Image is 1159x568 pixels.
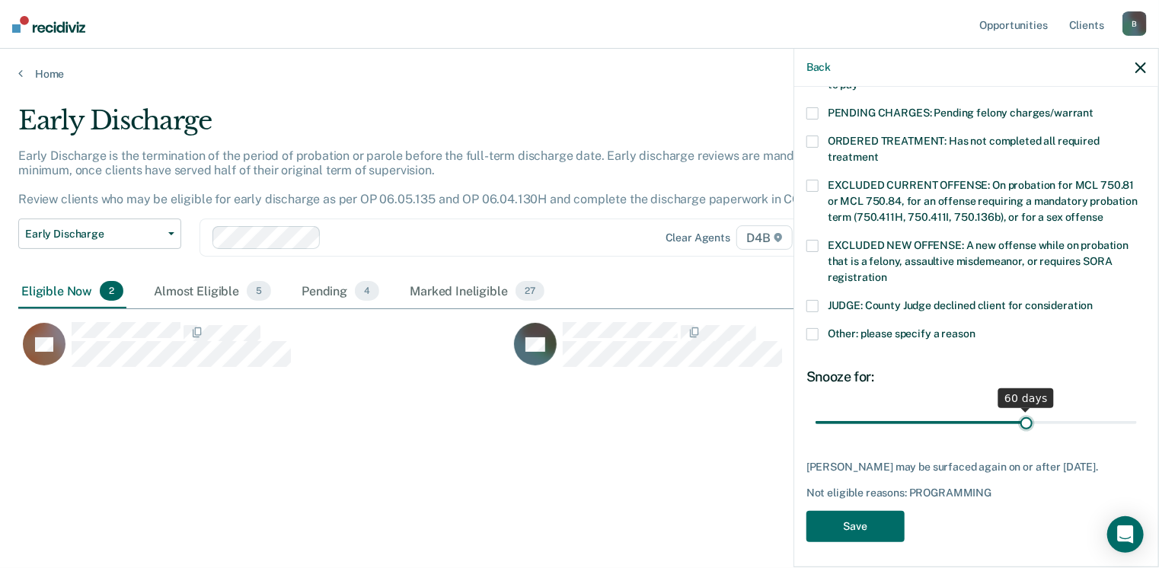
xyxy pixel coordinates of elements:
div: CaseloadOpportunityCell-0713694 [18,321,509,382]
span: ORDERED TREATMENT: Has not completed all required treatment [828,135,1100,163]
span: 2 [100,281,123,301]
button: Back [806,61,831,74]
p: Early Discharge is the termination of the period of probation or parole before the full-term disc... [18,148,837,207]
span: D4B [736,225,792,250]
span: JUDGE: County Judge declined client for consideration [828,299,1094,311]
div: Early Discharge [18,105,888,148]
div: CaseloadOpportunityCell-0782061 [509,321,1001,382]
span: EXCLUDED NEW OFFENSE: A new offense while on probation that is a felony, assaultive misdemeanor, ... [828,239,1129,283]
span: Early Discharge [25,228,162,241]
div: Not eligible reasons: PROGRAMMING [806,487,1146,499]
div: Marked Ineligible [407,275,547,308]
span: 5 [247,281,271,301]
div: 60 days [998,388,1054,408]
a: Home [18,67,1141,81]
div: Snooze for: [806,369,1146,385]
div: [PERSON_NAME] may be surfaced again on or after [DATE]. [806,461,1146,474]
img: Recidiviz [12,16,85,33]
div: Clear agents [666,231,730,244]
span: EXCLUDED CURRENT OFFENSE: On probation for MCL 750.81 or MCL 750.84, for an offense requiring a m... [828,179,1138,223]
div: B [1122,11,1147,36]
span: PENDING CHARGES: Pending felony charges/warrant [828,107,1094,119]
span: Other: please specify a reason [828,327,975,340]
span: 4 [355,281,379,301]
span: 27 [516,281,544,301]
div: Pending [299,275,382,308]
button: Save [806,511,905,542]
div: Open Intercom Messenger [1107,516,1144,553]
div: Eligible Now [18,275,126,308]
div: Almost Eligible [151,275,274,308]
